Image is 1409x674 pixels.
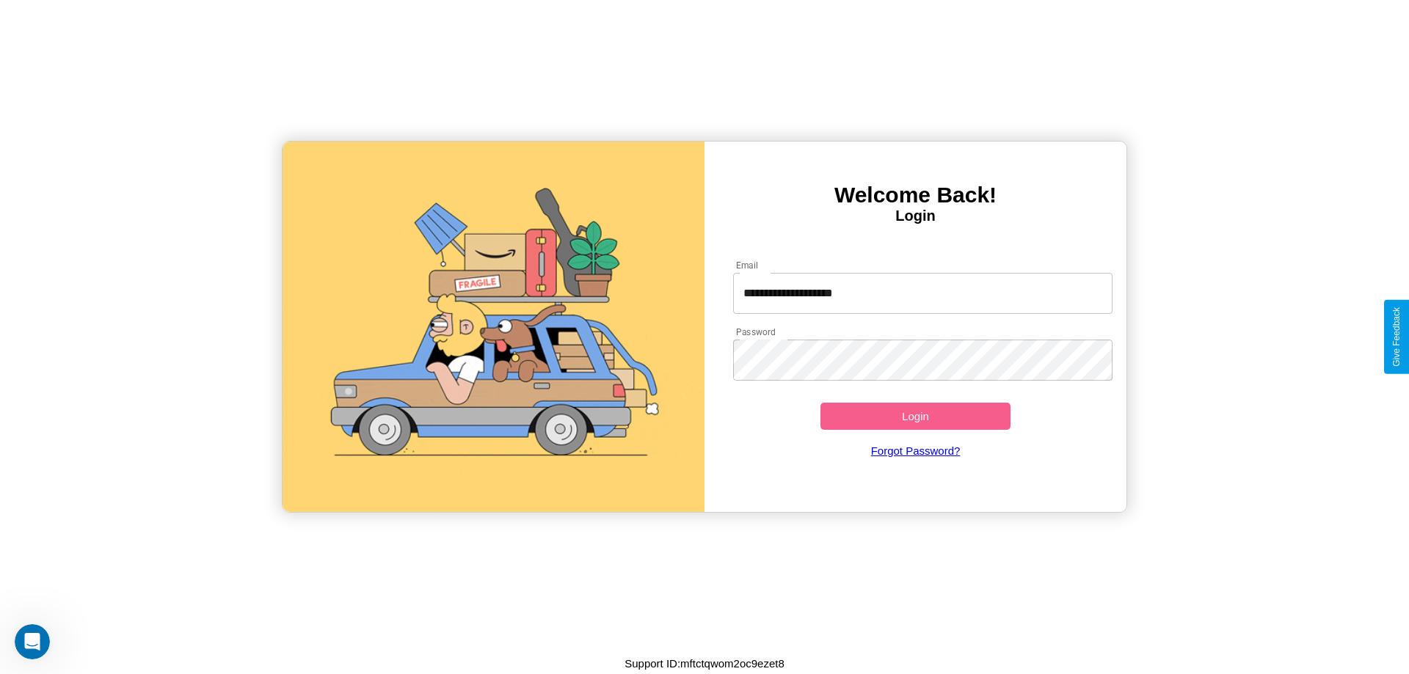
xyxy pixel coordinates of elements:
[704,208,1126,224] h4: Login
[15,624,50,659] iframe: Intercom live chat
[1391,307,1402,367] div: Give Feedback
[736,326,775,338] label: Password
[283,142,704,512] img: gif
[820,403,1011,430] button: Login
[736,259,759,271] label: Email
[726,430,1106,472] a: Forgot Password?
[625,653,784,673] p: Support ID: mftctqwom2oc9ezet8
[704,183,1126,208] h3: Welcome Back!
